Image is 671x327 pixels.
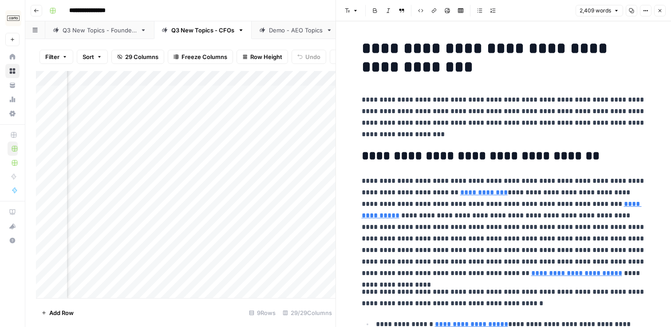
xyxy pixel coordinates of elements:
button: 29 Columns [111,50,164,64]
a: Q3 New Topics - CFOs [154,21,252,39]
a: Home [5,50,20,64]
span: 2,409 words [580,7,611,15]
span: Add Row [49,308,74,317]
span: Freeze Columns [182,52,227,61]
a: Usage [5,92,20,106]
div: Q3 New Topics - Founders [63,26,137,35]
button: Workspace: Carta [5,7,20,29]
button: Filter [39,50,73,64]
div: What's new? [6,220,19,233]
a: Q3 New Topics - Founders [45,21,154,39]
span: Undo [305,52,320,61]
span: Filter [45,52,59,61]
button: Help + Support [5,233,20,248]
span: Row Height [250,52,282,61]
button: Add Row [36,306,79,320]
div: Demo - AEO Topics [269,26,323,35]
button: Freeze Columns [168,50,233,64]
button: 2,409 words [576,5,623,16]
div: 9 Rows [245,306,279,320]
a: AirOps Academy [5,205,20,219]
span: 29 Columns [125,52,158,61]
a: Settings [5,106,20,121]
a: Your Data [5,78,20,92]
a: Browse [5,64,20,78]
a: Demo - AEO Topics [252,21,340,39]
button: Row Height [237,50,288,64]
span: Sort [83,52,94,61]
div: Q3 New Topics - CFOs [171,26,234,35]
img: Carta Logo [5,10,21,26]
button: Sort [77,50,108,64]
div: 29/29 Columns [279,306,335,320]
button: Undo [292,50,326,64]
button: What's new? [5,219,20,233]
